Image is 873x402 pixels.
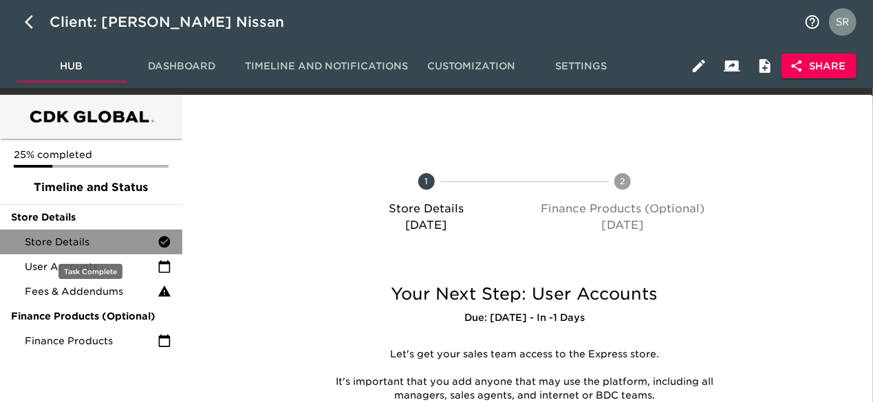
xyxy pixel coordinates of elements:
p: Let's get your sales team access to the Express store. [322,348,727,361]
button: Edit Hub [682,49,715,82]
div: Client: [PERSON_NAME] Nissan [50,11,303,33]
span: Store Details [11,210,171,224]
p: [DATE] [530,217,716,234]
p: 25% completed [14,148,169,161]
text: 1 [424,176,428,186]
span: Customization [424,58,518,75]
span: Finance Products [25,334,158,348]
span: Store Details [25,235,158,249]
img: Profile [829,8,856,36]
button: Internal Notes and Comments [748,49,782,82]
button: notifications [796,5,829,38]
p: [DATE] [334,217,519,234]
button: Client View [715,49,748,82]
h5: Your Next Step: User Accounts [312,283,737,305]
p: Finance Products (Optional) [530,201,716,217]
span: User Accounts [25,260,158,273]
p: Store Details [334,201,519,217]
span: Fees & Addendums [25,284,158,298]
button: Share [782,54,856,79]
span: Share [793,58,845,75]
span: Finance Products (Optional) [11,309,171,323]
text: 2 [620,176,625,186]
span: Timeline and Notifications [245,58,408,75]
span: Timeline and Status [11,179,171,196]
span: Hub [25,58,118,75]
span: Dashboard [135,58,228,75]
h6: Due: [DATE] - In -1 Days [312,311,737,326]
span: Settings [535,58,628,75]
